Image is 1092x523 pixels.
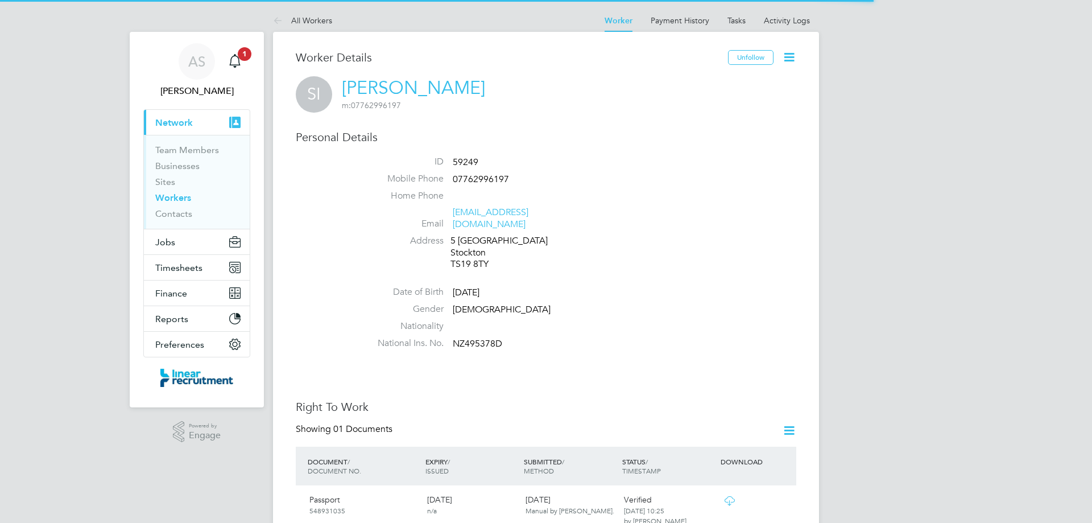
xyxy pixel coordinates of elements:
[143,43,250,98] a: AS[PERSON_NAME]
[224,43,246,80] a: 1
[189,421,221,431] span: Powered by
[273,15,332,26] a: All Workers
[524,466,554,475] span: METHOD
[143,369,250,387] a: Go to home page
[296,423,395,435] div: Showing
[155,208,192,219] a: Contacts
[188,54,205,69] span: AS
[144,281,250,306] button: Finance
[348,457,350,466] span: /
[427,506,437,515] span: n/a
[364,173,444,185] label: Mobile Phone
[342,100,401,110] span: 07762996197
[143,84,250,98] span: Alyssa Smith
[521,490,619,520] div: [DATE]
[296,130,796,145] h3: Personal Details
[155,117,193,128] span: Network
[342,100,351,110] span: m:
[296,76,332,113] span: SI
[364,337,444,349] label: National Ins. No.
[364,156,444,168] label: ID
[619,451,718,481] div: STATUS
[144,306,250,331] button: Reports
[173,421,221,443] a: Powered byEngage
[727,15,746,26] a: Tasks
[453,287,479,298] span: [DATE]
[521,451,619,481] div: SUBMITTED
[453,157,478,168] span: 59249
[296,400,796,414] h3: Right To Work
[144,110,250,135] button: Network
[364,320,444,332] label: Nationality
[238,47,251,61] span: 1
[423,451,521,481] div: EXPIRY
[624,506,664,515] span: [DATE] 10:25
[155,160,200,171] a: Businesses
[453,338,502,349] span: NZ495378D
[562,457,564,466] span: /
[453,174,509,185] span: 07762996197
[453,207,528,230] a: [EMAIL_ADDRESS][DOMAIN_NAME]
[160,369,233,387] img: linearrecruitment-logo-retina.png
[333,423,392,435] span: 01 Documents
[425,466,449,475] span: ISSUED
[309,506,345,515] span: 548931035
[155,339,204,350] span: Preferences
[155,176,175,187] a: Sites
[155,237,175,248] span: Jobs
[364,218,444,230] label: Email
[622,466,661,475] span: TIMESTAMP
[155,192,191,203] a: Workers
[450,235,559,270] div: 5 [GEOGRAPHIC_DATA] Stockton TS19 8TY
[526,506,614,515] span: Manual by [PERSON_NAME].
[144,332,250,357] button: Preferences
[144,135,250,229] div: Network
[453,304,551,315] span: [DEMOGRAPHIC_DATA]
[764,15,810,26] a: Activity Logs
[155,288,187,299] span: Finance
[296,50,728,65] h3: Worker Details
[651,15,709,26] a: Payment History
[305,451,423,481] div: DOCUMENT
[646,457,648,466] span: /
[364,286,444,298] label: Date of Birth
[728,50,773,65] button: Unfollow
[189,431,221,440] span: Engage
[144,229,250,254] button: Jobs
[155,145,219,155] a: Team Members
[305,490,423,520] div: Passport
[130,32,264,407] nav: Main navigation
[364,190,444,202] label: Home Phone
[155,262,202,273] span: Timesheets
[308,466,361,475] span: DOCUMENT NO.
[423,490,521,520] div: [DATE]
[448,457,450,466] span: /
[364,303,444,315] label: Gender
[624,495,652,505] span: Verified
[342,77,485,99] a: [PERSON_NAME]
[364,235,444,247] label: Address
[155,314,188,324] span: Reports
[144,255,250,280] button: Timesheets
[718,451,796,472] div: DOWNLOAD
[605,16,632,26] a: Worker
